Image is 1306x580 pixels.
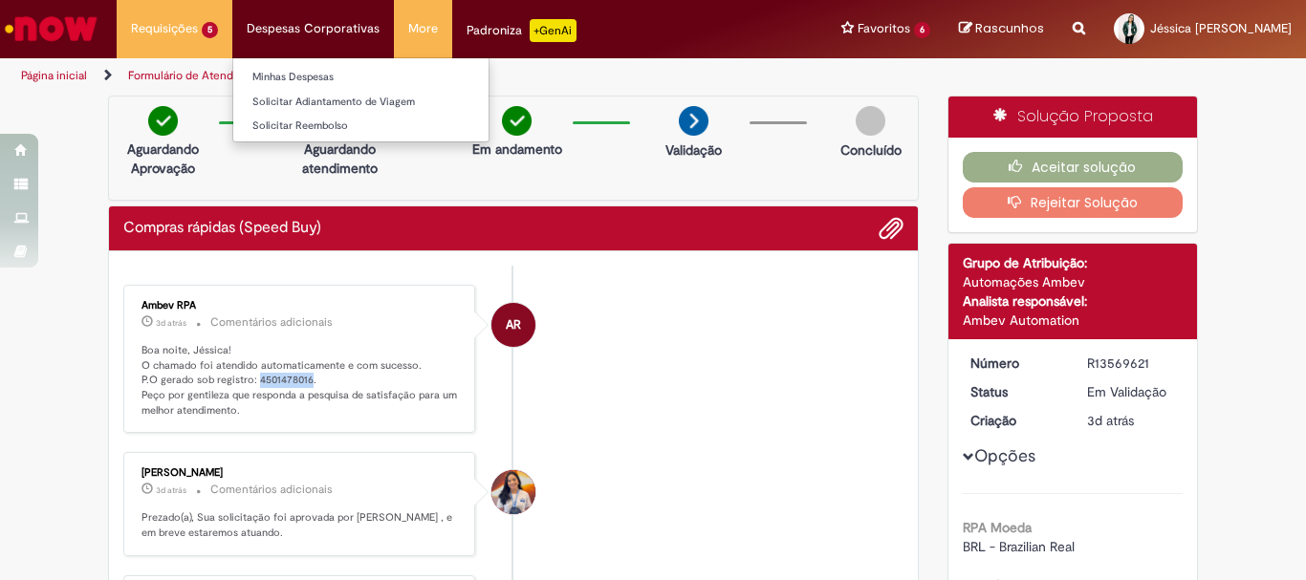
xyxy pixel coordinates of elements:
[128,68,270,83] a: Formulário de Atendimento
[956,411,1074,430] dt: Criação
[963,291,1184,311] div: Analista responsável:
[956,354,1074,373] dt: Número
[530,19,577,42] p: +GenAi
[472,140,562,159] p: Em andamento
[963,538,1075,555] span: BRL - Brazilian Real
[141,467,460,479] div: [PERSON_NAME]
[408,19,438,38] span: More
[232,57,490,142] ul: Despesas Corporativas
[156,484,186,496] span: 3d atrás
[156,317,186,329] span: 3d atrás
[840,140,902,160] p: Concluído
[141,343,460,419] p: Boa noite, Jéssica! O chamado foi atendido automaticamente e com sucesso. P.O gerado sob registro...
[294,140,386,178] p: Aguardando atendimento
[879,216,903,241] button: Adicionar anexos
[233,92,489,113] a: Solicitar Adiantamento de Viagem
[117,140,209,178] p: Aguardando Aprovação
[1087,382,1176,401] div: Em Validação
[963,152,1184,183] button: Aceitar solução
[210,314,333,331] small: Comentários adicionais
[963,519,1032,536] b: RPA Moeda
[856,106,885,136] img: img-circle-grey.png
[975,19,1044,37] span: Rascunhos
[1150,20,1292,36] span: Jéssica [PERSON_NAME]
[233,116,489,137] a: Solicitar Reembolso
[963,253,1184,272] div: Grupo de Atribuição:
[914,22,930,38] span: 6
[1087,412,1134,429] span: 3d atrás
[502,106,532,136] img: check-circle-green.png
[2,10,100,48] img: ServiceNow
[202,22,218,38] span: 5
[858,19,910,38] span: Favoritos
[141,300,460,311] div: Ambev RPA
[1087,354,1176,373] div: R13569621
[141,510,460,540] p: Prezado(a), Sua solicitação foi aprovada por [PERSON_NAME] , e em breve estaremos atuando.
[959,20,1044,38] a: Rascunhos
[679,106,708,136] img: arrow-next.png
[148,106,178,136] img: check-circle-green.png
[123,220,321,237] h2: Compras rápidas (Speed Buy) Histórico de tíquete
[210,482,333,498] small: Comentários adicionais
[506,302,521,348] span: AR
[233,67,489,88] a: Minhas Despesas
[156,317,186,329] time: 26/09/2025 18:18:40
[14,58,857,94] ul: Trilhas de página
[963,272,1184,291] div: Automações Ambev
[491,470,535,514] div: Caren Castro Cordeiro
[1087,411,1176,430] div: 26/09/2025 10:09:44
[247,19,380,38] span: Despesas Corporativas
[21,68,87,83] a: Página inicial
[963,187,1184,218] button: Rejeitar Solução
[491,303,535,347] div: Ambev RPA
[1087,412,1134,429] time: 26/09/2025 10:09:44
[956,382,1074,401] dt: Status
[467,19,577,42] div: Padroniza
[963,311,1184,330] div: Ambev Automation
[156,484,186,496] time: 26/09/2025 17:40:23
[665,140,722,160] p: Validação
[948,97,1198,138] div: Solução Proposta
[131,19,198,38] span: Requisições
